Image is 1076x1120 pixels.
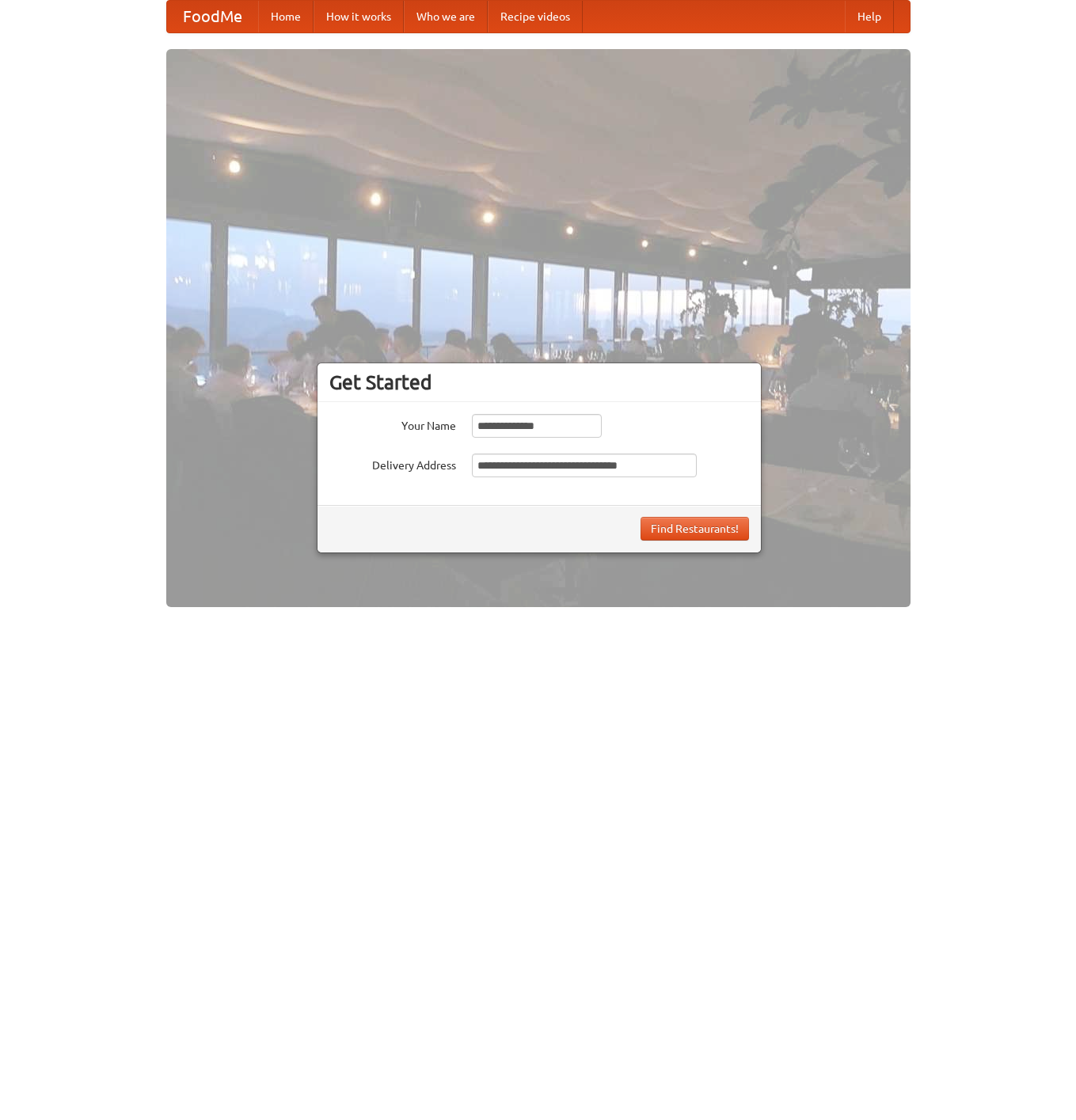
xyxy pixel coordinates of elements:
label: Delivery Address [329,454,456,473]
a: Recipe videos [488,1,583,32]
button: Find Restaurants! [641,517,749,541]
h3: Get Started [329,370,749,394]
a: Home [258,1,314,32]
a: Who we are [404,1,488,32]
label: Your Name [329,414,456,434]
a: How it works [314,1,404,32]
a: Help [845,1,894,32]
a: FoodMe [167,1,258,32]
